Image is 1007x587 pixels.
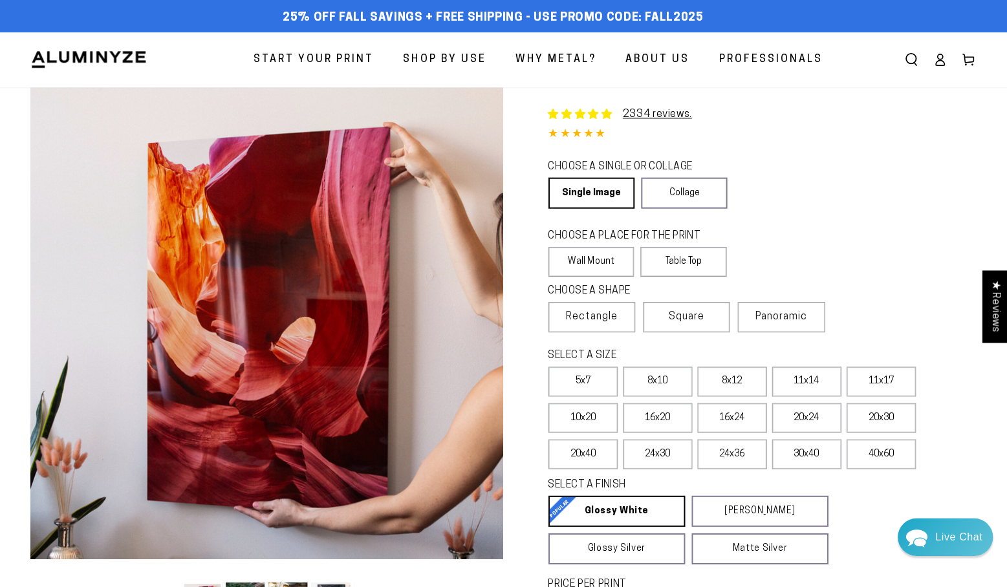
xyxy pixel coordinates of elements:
label: Wall Mount [549,246,635,276]
label: Table Top [641,246,727,276]
label: 5x7 [549,366,618,396]
label: 11x14 [772,366,841,396]
span: Re:amaze [139,367,175,379]
label: 24x30 [623,438,693,468]
summary: Search our site [897,45,926,74]
legend: SELECT A FINISH [549,476,797,491]
img: John [121,19,155,53]
a: Professionals [709,43,832,77]
span: Shop By Use [404,50,487,69]
label: 30x40 [772,438,841,468]
legend: CHOOSE A PLACE FOR THE PRINT [549,228,715,243]
label: 16x20 [623,402,693,432]
label: 20x30 [847,402,916,432]
span: We run on [99,370,175,378]
span: Rectangle [567,308,618,324]
label: 10x20 [549,402,618,432]
a: Glossy White [549,495,686,526]
a: Send a Message [87,390,188,411]
label: 20x40 [549,438,618,468]
a: 2334 reviews. [623,109,693,120]
span: Start Your Print [255,50,375,69]
span: Square [669,308,705,324]
legend: SELECT A SIZE [549,348,799,363]
a: Collage [642,177,728,208]
a: About Us [616,43,700,77]
a: Single Image [549,177,635,208]
a: Shop By Use [395,43,497,77]
div: Chat widget toggle [898,517,993,555]
span: Why Metal? [516,50,597,69]
img: Marie J [94,19,127,53]
label: 16x24 [698,402,767,432]
span: Professionals [719,50,823,69]
span: About Us [626,50,690,69]
img: Helga [148,19,182,53]
label: 20x24 [772,402,841,432]
div: 4.85 out of 5.0 stars [549,125,975,144]
a: Start Your Print [245,43,385,77]
div: Contact Us Directly [935,517,982,555]
div: Click to open Judge.me floating reviews tab [982,270,1007,341]
label: 40x60 [847,438,916,468]
label: 8x10 [623,366,693,396]
label: 11x17 [847,366,916,396]
a: Glossy Silver [549,532,686,563]
label: 8x12 [698,366,767,396]
div: We usually reply in a few hours. [19,60,256,71]
a: [PERSON_NAME] [692,495,828,526]
span: Panoramic [756,311,808,321]
label: 24x36 [698,438,767,468]
a: Matte Silver [692,532,828,563]
img: Aluminyze [32,50,149,69]
legend: CHOOSE A SHAPE [549,283,717,298]
legend: CHOOSE A SINGLE OR COLLAGE [549,159,716,174]
span: 25% off FALL Savings + Free Shipping - Use Promo Code: FALL2025 [284,11,704,25]
a: Why Metal? [506,43,607,77]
